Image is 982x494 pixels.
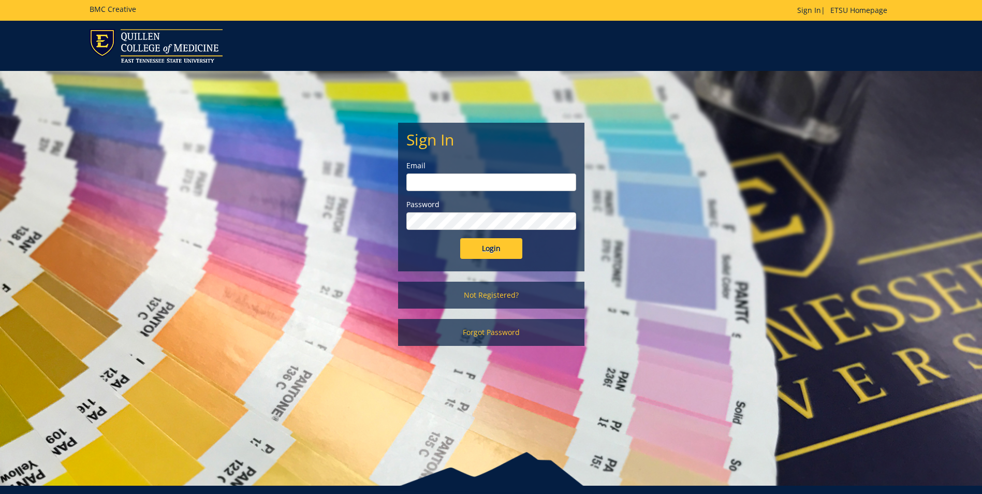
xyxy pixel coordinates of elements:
[406,161,576,171] label: Email
[406,131,576,148] h2: Sign In
[460,238,522,259] input: Login
[797,5,821,15] a: Sign In
[797,5,892,16] p: |
[406,199,576,210] label: Password
[398,319,584,346] a: Forgot Password
[398,282,584,309] a: Not Registered?
[825,5,892,15] a: ETSU Homepage
[90,5,136,13] h5: BMC Creative
[90,29,223,63] img: ETSU logo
